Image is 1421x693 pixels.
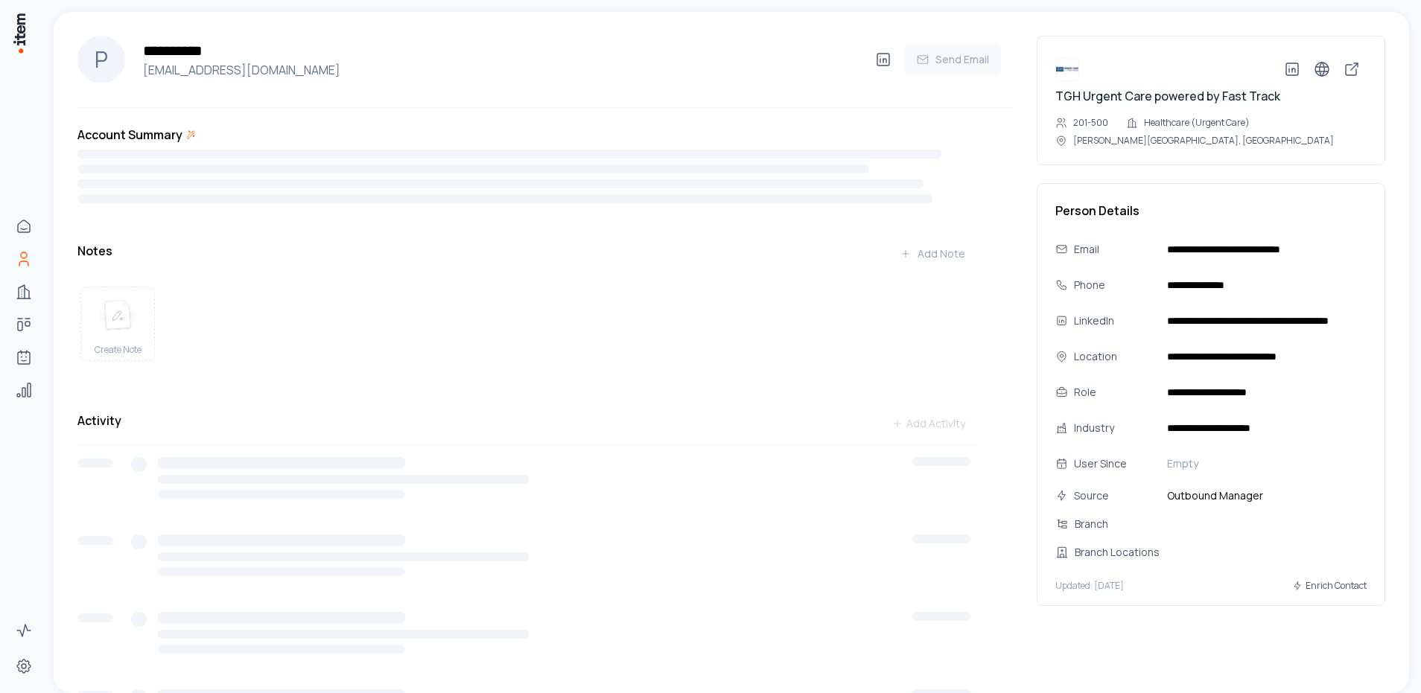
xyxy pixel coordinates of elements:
[1055,88,1280,104] a: TGH Urgent Care powered by Fast Track
[1161,488,1367,504] span: Outbound Manager
[100,299,136,332] img: create note
[9,342,39,372] a: Agents
[1074,384,1155,400] div: Role
[9,211,39,241] a: Home
[1073,135,1334,147] p: [PERSON_NAME][GEOGRAPHIC_DATA], [GEOGRAPHIC_DATA]
[77,242,112,260] h3: Notes
[1074,348,1155,365] div: Location
[9,616,39,645] a: Activity
[137,61,868,79] h4: [EMAIL_ADDRESS][DOMAIN_NAME]
[77,126,182,144] h3: Account Summary
[77,412,121,429] h3: Activity
[9,244,39,274] a: People
[9,310,39,339] a: Deals
[12,12,27,54] img: Item Brain Logo
[1055,57,1079,81] img: TGH Urgent Care powered by Fast Track
[1055,580,1124,592] p: Updated: [DATE]
[80,287,155,361] button: create noteCreate Note
[95,344,142,356] span: Create Note
[1074,420,1155,436] div: Industry
[900,246,965,261] div: Add Note
[1074,313,1155,329] div: LinkedIn
[1055,202,1367,220] h3: Person Details
[1074,488,1155,504] div: Source
[1073,117,1108,129] p: 201-500
[1167,456,1198,471] span: Empty
[9,277,39,307] a: Companies
[1292,572,1367,599] button: Enrich Contact
[1075,544,1170,561] div: Branch Locations
[77,36,125,83] div: P
[9,651,39,681] a: Settings
[888,239,977,269] button: Add Note
[1074,277,1155,293] div: Phone
[1074,241,1155,258] div: Email
[9,375,39,405] a: Analytics
[1075,516,1170,532] div: Branch
[1074,456,1155,472] div: User Since
[1144,117,1250,129] p: Healthcare (Urgent Care)
[1161,452,1367,476] button: Empty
